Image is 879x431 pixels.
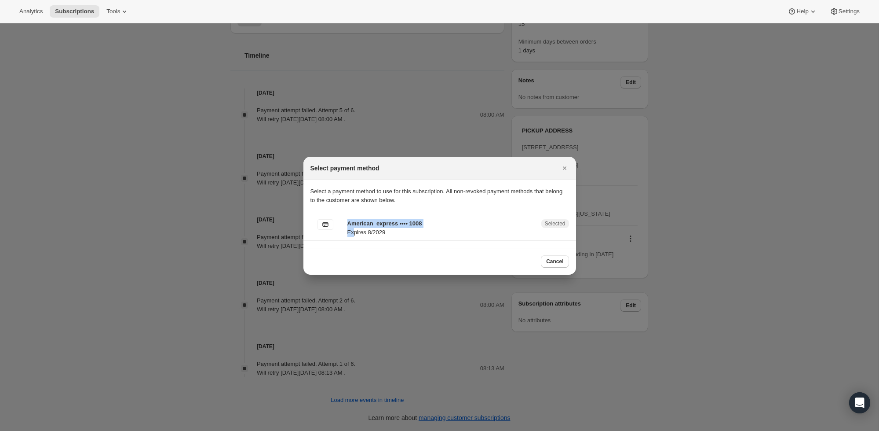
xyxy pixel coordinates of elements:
button: Cancel [541,255,569,268]
span: Settings [839,8,860,15]
button: Subscriptions [50,5,99,18]
span: Analytics [19,8,43,15]
span: Selected [545,220,565,227]
h2: Select payment method [310,164,379,173]
button: Settings [824,5,865,18]
span: Subscriptions [55,8,94,15]
span: Help [796,8,808,15]
div: Open Intercom Messenger [849,392,870,413]
p: American_express •••• 1008 [347,219,536,228]
button: Close [558,162,571,174]
span: Tools [106,8,120,15]
button: Help [782,5,822,18]
span: Cancel [546,258,563,265]
p: Select a payment method to use for this subscription. All non-revoked payment methods that belong... [310,187,569,205]
button: Tools [101,5,134,18]
p: Expires 8/2029 [347,228,536,237]
button: Analytics [14,5,48,18]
